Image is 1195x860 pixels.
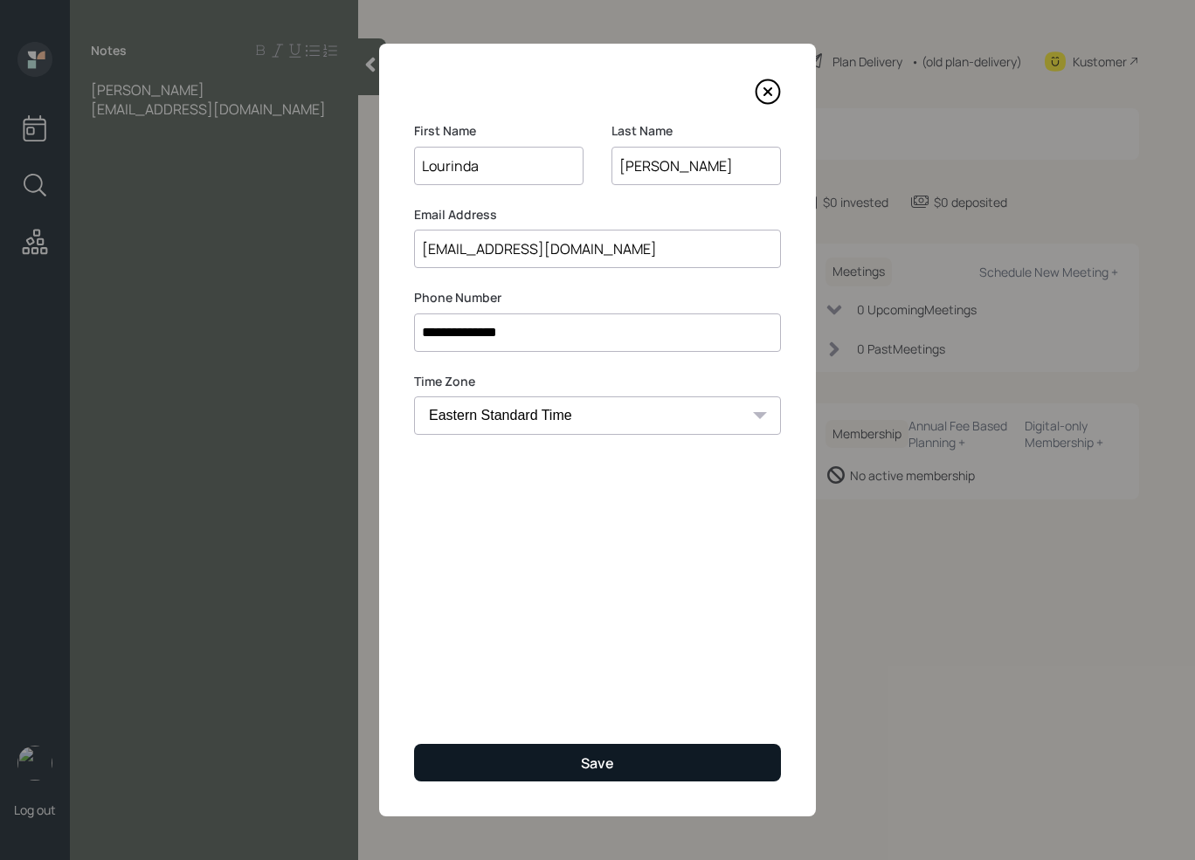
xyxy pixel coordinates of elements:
label: Time Zone [414,373,781,390]
label: Last Name [611,122,781,140]
label: Phone Number [414,289,781,306]
button: Save [414,744,781,781]
div: Save [581,753,614,773]
label: First Name [414,122,584,140]
label: Email Address [414,206,781,224]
